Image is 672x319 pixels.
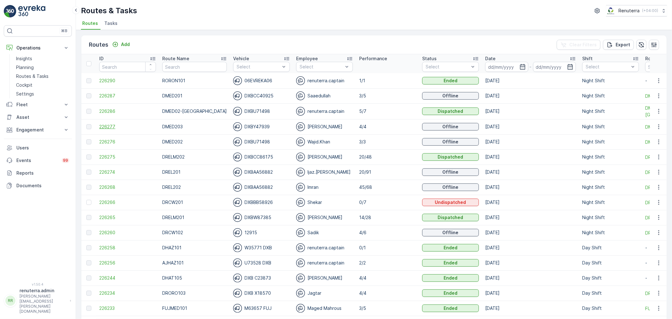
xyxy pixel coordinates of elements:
[296,91,305,100] img: svg%3e
[296,76,353,85] div: renuterra.captain
[296,213,353,222] div: [PERSON_NAME]
[582,245,639,251] p: Day Shift
[422,304,479,312] button: Ended
[4,142,72,154] a: Users
[582,275,639,281] p: Day Shift
[14,81,72,90] a: Cockpit
[616,42,630,48] p: Export
[444,260,457,266] p: Ended
[4,124,72,136] button: Engagement
[296,137,353,146] div: Wajid.Khan
[359,55,387,62] p: Performance
[233,137,242,146] img: svg%3e
[422,259,479,267] button: Ended
[296,228,353,237] div: Sadik
[86,245,91,250] div: Toggle Row Selected
[81,6,137,16] p: Routes & Tasks
[86,291,91,296] div: Toggle Row Selected
[443,93,459,99] p: Offline
[162,55,189,62] p: Route Name
[296,304,305,313] img: svg%3e
[16,82,32,88] p: Cockpit
[359,305,416,311] p: 3/5
[359,78,416,84] p: 1/1
[99,55,104,62] p: ID
[233,198,242,207] img: svg%3e
[99,305,156,311] span: 226233
[99,199,156,206] a: 226266
[99,229,156,236] a: 226260
[16,45,59,51] p: Operations
[99,124,156,130] a: 226277
[99,245,156,251] span: 226258
[82,20,98,26] span: Routes
[16,145,69,151] p: Users
[482,286,579,301] td: [DATE]
[582,139,639,145] p: Night Shift
[422,244,479,252] button: Ended
[233,55,249,62] p: Vehicle
[296,289,353,298] div: Jagtar
[14,72,72,81] a: Routes & Tasks
[296,122,353,131] div: [PERSON_NAME]
[296,55,318,62] p: Employee
[99,214,156,221] span: 226265
[86,260,91,265] div: Toggle Row Selected
[99,154,156,160] a: 226275
[4,167,72,179] a: Reports
[530,63,532,71] p: -
[482,270,579,286] td: [DATE]
[359,93,416,99] p: 3/5
[422,138,479,146] button: Offline
[422,107,479,115] button: Dispatched
[233,76,290,85] div: 06EVREKA06
[162,169,227,175] p: DREL201
[16,91,34,97] p: Settings
[233,168,242,177] img: svg%3e
[99,108,156,114] a: 226286
[162,108,227,114] p: DMED02-[GEOGRAPHIC_DATA]
[533,62,576,72] input: dd/mm/yyyy
[233,228,242,237] img: svg%3e
[443,124,459,130] p: Offline
[99,62,156,72] input: Search
[296,228,305,237] img: svg%3e
[86,230,91,235] div: Toggle Row Selected
[86,215,91,220] div: Toggle Row Selected
[296,137,305,146] img: svg%3e
[162,199,227,206] p: DRCW201
[99,275,156,281] span: 226244
[296,183,305,192] img: svg%3e
[14,63,72,72] a: Planning
[422,229,479,236] button: Offline
[233,168,290,177] div: DXBAA56882
[89,40,108,49] p: Routes
[443,139,459,145] p: Offline
[233,153,290,161] div: DXBCC86175
[16,101,59,108] p: Fleet
[233,243,290,252] div: W35771 DXB
[582,93,639,99] p: Night Shift
[233,258,290,267] div: U73528 DXB
[422,153,479,161] button: Dispatched
[422,214,479,221] button: Dispatched
[233,304,290,313] div: M63657 FUJ
[296,91,353,100] div: Saaedullah
[359,139,416,145] p: 3/3
[4,111,72,124] button: Asset
[482,180,579,195] td: [DATE]
[99,169,156,175] span: 226274
[482,301,579,316] td: [DATE]
[99,260,156,266] span: 226256
[233,304,242,313] img: svg%3e
[435,199,466,206] p: Undispatched
[16,64,34,71] p: Planning
[482,149,579,165] td: [DATE]
[482,210,579,225] td: [DATE]
[606,5,667,16] button: Renuterra(+04:00)
[162,305,227,311] p: FUJMED101
[233,198,290,207] div: DXBBB58926
[482,134,579,149] td: [DATE]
